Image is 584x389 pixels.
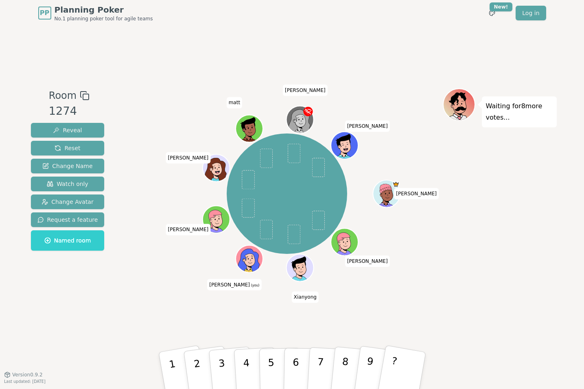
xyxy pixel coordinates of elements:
span: Change Avatar [42,198,94,206]
button: Reset [31,141,105,155]
button: Watch only [31,177,105,191]
button: Change Avatar [31,194,105,209]
button: Click to change your avatar [236,246,262,272]
span: Named room [44,236,91,245]
div: New! [490,2,513,11]
span: Click to change your name [345,120,390,132]
button: New! [485,6,499,20]
span: Request a feature [37,216,98,224]
span: Click to change your name [166,224,211,236]
a: Log in [516,6,546,20]
button: Version0.9.2 [4,372,43,378]
div: 1274 [49,103,90,120]
span: Version 0.9.2 [12,372,43,378]
span: Click to change your name [166,152,211,164]
span: No.1 planning poker tool for agile teams [55,15,153,22]
button: Reveal [31,123,105,138]
span: Last updated: [DATE] [4,379,46,384]
span: Click to change your name [345,256,390,267]
span: PP [40,8,49,18]
span: Room [49,88,77,103]
a: PPPlanning PokerNo.1 planning poker tool for agile teams [38,4,153,22]
button: Named room [31,230,105,251]
span: Reveal [53,126,82,134]
span: Click to change your name [394,188,439,199]
button: Change Name [31,159,105,173]
span: (you) [250,284,260,287]
span: Click to change your name [283,85,328,96]
span: Reset [55,144,80,152]
button: Request a feature [31,212,105,227]
span: Click to change your name [227,97,242,109]
span: Click to change your name [207,279,261,291]
span: Change Name [42,162,92,170]
p: Waiting for 8 more votes... [486,101,553,123]
span: Click to change your name [292,291,319,303]
span: Naomi is the host [393,181,400,188]
span: Planning Poker [55,4,153,15]
span: Watch only [47,180,88,188]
